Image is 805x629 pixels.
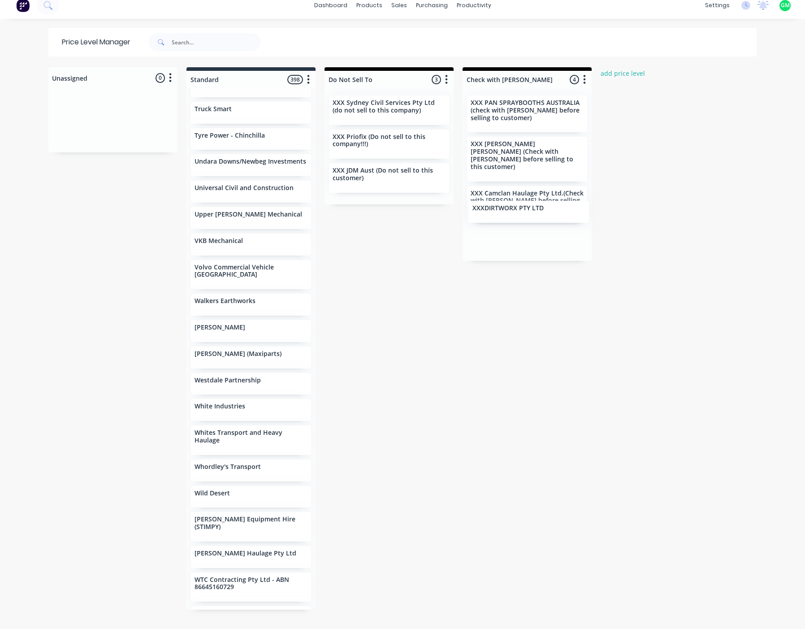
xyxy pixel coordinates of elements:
[570,75,579,84] span: 4
[432,75,441,84] span: 3
[467,75,555,84] input: Enter price level name…
[596,67,650,79] button: add price level
[48,28,130,56] div: Price Level Manager
[156,73,165,82] span: 0
[190,75,279,84] input: Enter price level name…
[329,75,417,84] input: Enter price level name…
[287,75,303,84] span: 398
[781,1,790,9] span: GM
[172,33,260,51] input: Search...
[50,74,87,83] div: Unassigned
